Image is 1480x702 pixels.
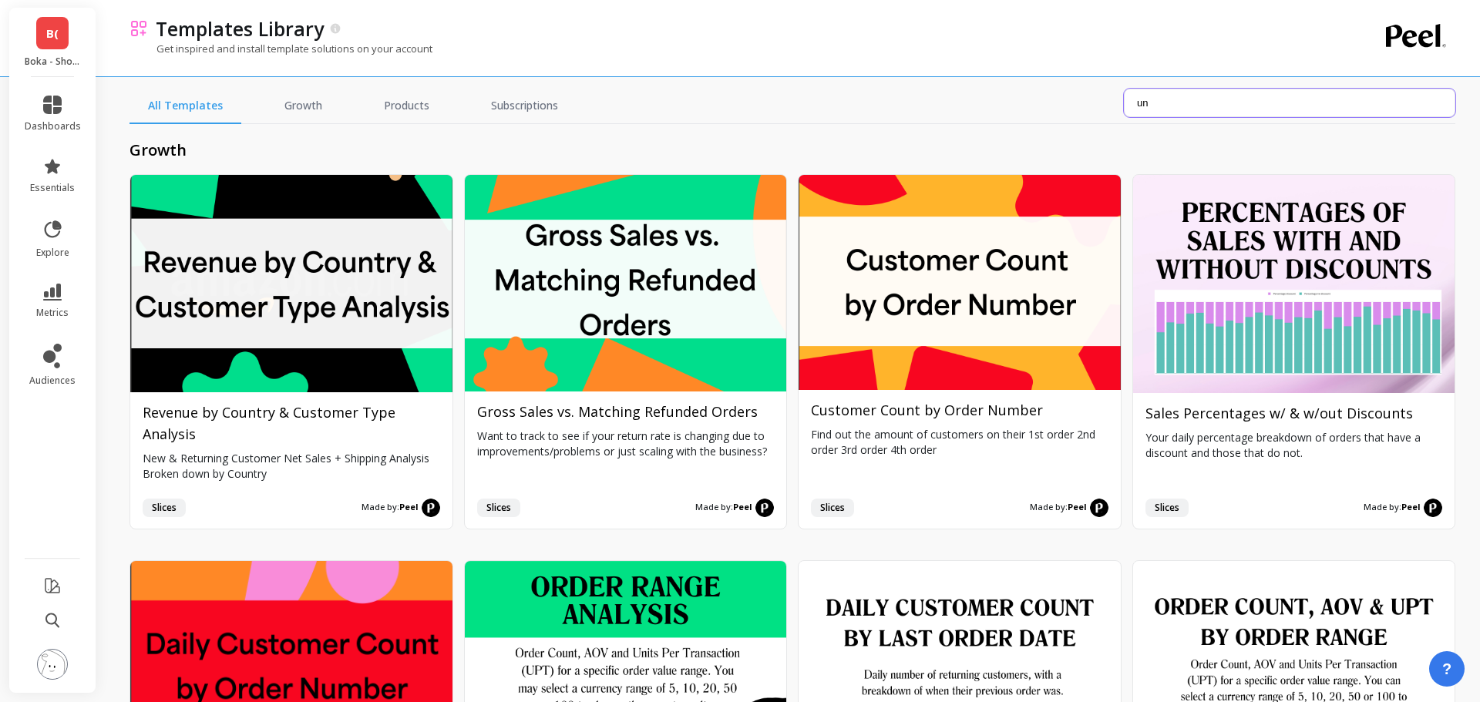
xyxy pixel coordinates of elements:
span: ? [1442,658,1451,680]
img: header icon [129,19,148,38]
a: Products [365,89,448,124]
nav: Tabs [129,89,577,124]
span: explore [36,247,69,259]
span: metrics [36,307,69,319]
span: B( [46,25,59,42]
h2: growth [129,139,1455,161]
button: ? [1429,651,1465,687]
input: Search for templates [1124,89,1455,117]
img: profile picture [37,649,68,680]
a: All Templates [129,89,241,124]
a: Subscriptions [473,89,577,124]
span: dashboards [25,120,81,133]
p: Boka - Shopify (Essor) [25,55,81,68]
p: Get inspired and install template solutions on your account [129,42,432,55]
p: Templates Library [156,15,324,42]
span: essentials [30,182,75,194]
span: audiences [29,375,76,387]
a: Growth [266,89,341,124]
